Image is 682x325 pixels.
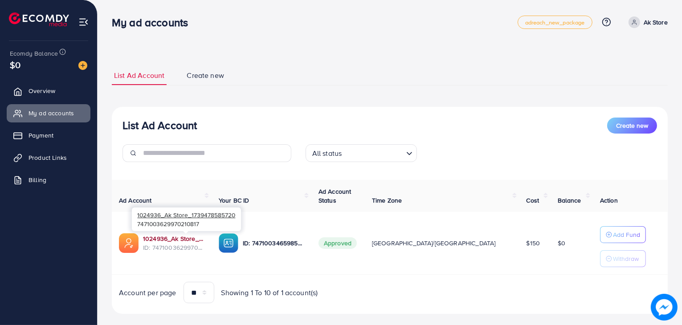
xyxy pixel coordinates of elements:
[527,196,539,205] span: Cost
[558,239,565,248] span: $0
[600,196,618,205] span: Action
[607,118,657,134] button: Create new
[7,126,90,144] a: Payment
[29,175,46,184] span: Billing
[306,144,417,162] div: Search for option
[310,147,344,160] span: All status
[600,226,646,243] button: Add Fund
[187,70,224,81] span: Create new
[558,196,581,205] span: Balance
[525,20,585,25] span: adreach_new_package
[114,70,164,81] span: List Ad Account
[10,49,58,58] span: Ecomdy Balance
[29,109,74,118] span: My ad accounts
[219,233,238,253] img: ic-ba-acc.ded83a64.svg
[527,239,540,248] span: $150
[78,17,89,27] img: menu
[518,16,592,29] a: adreach_new_package
[7,82,90,100] a: Overview
[29,131,53,140] span: Payment
[137,211,235,219] span: 1024936_Ak Store_1739478585720
[372,239,496,248] span: [GEOGRAPHIC_DATA]/[GEOGRAPHIC_DATA]
[372,196,402,205] span: Time Zone
[119,288,176,298] span: Account per page
[616,121,648,130] span: Create new
[123,119,197,132] h3: List Ad Account
[600,250,646,267] button: Withdraw
[7,104,90,122] a: My ad accounts
[132,207,241,231] div: 7471003629970210817
[112,16,195,29] h3: My ad accounts
[143,243,204,252] span: ID: 7471003629970210817
[119,233,139,253] img: ic-ads-acc.e4c84228.svg
[7,171,90,189] a: Billing
[78,61,87,70] img: image
[625,16,668,28] a: Ak Store
[29,153,67,162] span: Product Links
[613,229,640,240] p: Add Fund
[319,187,351,205] span: Ad Account Status
[7,149,90,167] a: Product Links
[29,86,55,95] span: Overview
[344,145,402,160] input: Search for option
[221,288,318,298] span: Showing 1 To 10 of 1 account(s)
[243,238,304,248] p: ID: 7471003465985064977
[613,253,639,264] p: Withdraw
[143,234,204,243] a: 1024936_Ak Store_1739478585720
[10,58,20,71] span: $0
[644,17,668,28] p: Ak Store
[119,196,152,205] span: Ad Account
[319,237,357,249] span: Approved
[219,196,249,205] span: Your BC ID
[9,12,69,26] img: logo
[651,294,678,321] img: image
